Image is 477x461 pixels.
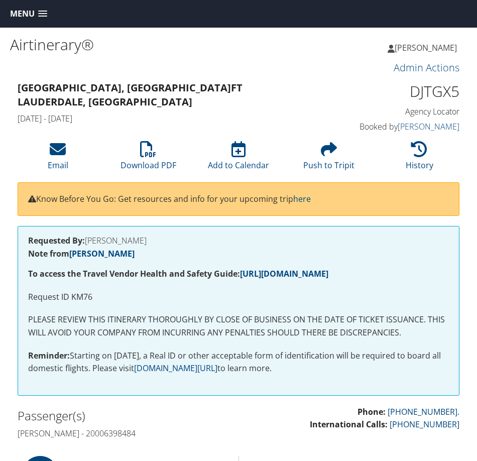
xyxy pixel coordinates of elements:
strong: [GEOGRAPHIC_DATA], [GEOGRAPHIC_DATA] Ft Lauderdale, [GEOGRAPHIC_DATA] [18,81,243,108]
p: Request ID KM76 [28,291,449,304]
a: [PHONE_NUMBER] [390,419,459,430]
strong: Note from [28,248,135,259]
a: History [406,147,433,171]
strong: Reminder: [28,350,70,361]
h1: DJTGX5 [322,81,459,102]
span: [PERSON_NAME] [395,42,457,53]
a: Download PDF [121,147,176,171]
h4: [DATE] - [DATE] [18,113,307,124]
a: [PERSON_NAME] [398,121,459,132]
a: Menu [5,6,52,22]
a: Push to Tripit [303,147,354,171]
a: [PHONE_NUMBER]. [388,406,459,417]
strong: International Calls: [310,419,388,430]
h4: Booked by [322,121,459,132]
a: [URL][DOMAIN_NAME] [240,268,328,279]
h4: [PERSON_NAME] [28,237,449,245]
h4: [PERSON_NAME] - 20006398484 [18,428,231,439]
span: Menu [10,9,35,19]
a: [PERSON_NAME] [388,33,467,63]
p: Know Before You Go: Get resources and info for your upcoming trip [28,193,449,206]
strong: Requested By: [28,235,85,246]
a: Admin Actions [394,61,459,74]
p: PLEASE REVIEW THIS ITINERARY THOROUGHLY BY CLOSE OF BUSINESS ON THE DATE OF TICKET ISSUANCE. THIS... [28,313,449,339]
a: Add to Calendar [208,147,269,171]
strong: To access the Travel Vendor Health and Safety Guide: [28,268,328,279]
strong: Phone: [357,406,386,417]
a: [DOMAIN_NAME][URL] [134,363,217,374]
h2: Passenger(s) [18,407,231,424]
a: here [293,193,311,204]
p: Starting on [DATE], a Real ID or other acceptable form of identification will be required to boar... [28,350,449,375]
h1: Airtinerary® [10,34,238,55]
a: [PERSON_NAME] [69,248,135,259]
a: Email [48,147,68,171]
h4: Agency Locator [322,106,459,117]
